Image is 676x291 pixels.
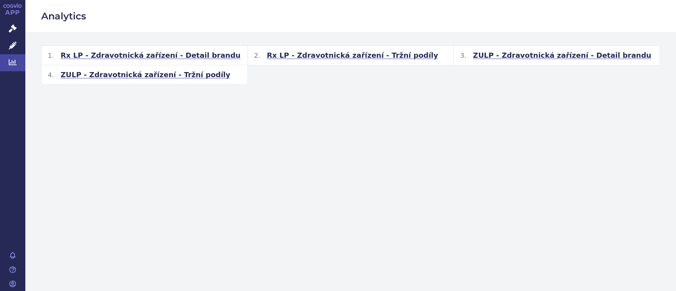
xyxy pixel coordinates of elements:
span: Rx LP - Zdravotnická zařízení - Detail brandu [61,51,240,60]
span: ZULP - Zdravotnická zařízení - Tržní podíly [61,70,230,80]
h2: Analytics [41,10,660,23]
button: ZULP - Zdravotnická zařízení - Detail brandu [454,46,660,65]
button: ZULP - Zdravotnická zařízení - Tržní podíly [42,65,248,85]
span: ZULP - Zdravotnická zařízení - Detail brandu [473,51,651,60]
button: Rx LP - Zdravotnická zařízení - Tržní podíly [248,46,454,65]
span: Rx LP - Zdravotnická zařízení - Tržní podíly [267,51,438,60]
button: Rx LP - Zdravotnická zařízení - Detail brandu [42,46,248,65]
